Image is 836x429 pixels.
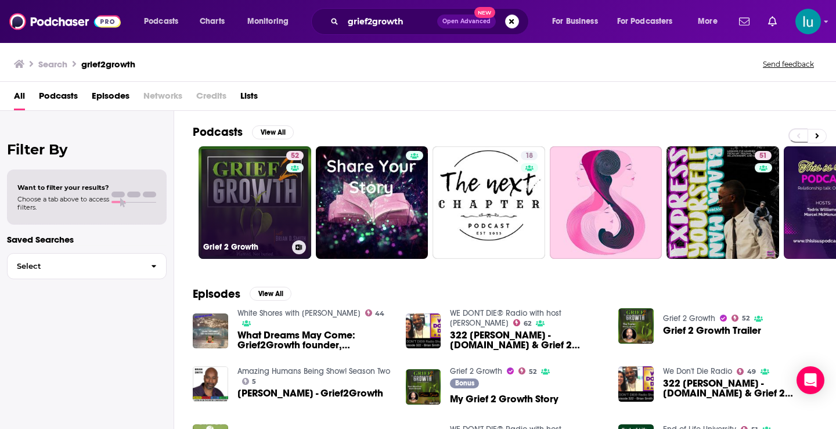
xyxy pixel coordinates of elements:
a: 18 [521,151,538,160]
a: 51 [755,151,772,160]
button: Open AdvancedNew [437,15,496,28]
button: View All [250,287,291,301]
a: Amazing Humans Being Show! Season Two [237,366,390,376]
p: Saved Searches [7,234,167,245]
h3: Search [38,59,67,70]
img: Brian Smith - Grief2Growth [193,366,228,402]
span: More [698,13,718,30]
a: 52Grief 2 Growth [199,146,311,259]
img: My Grief 2 Growth Story [406,369,441,405]
span: Select [8,262,142,270]
a: 52 [286,151,304,160]
img: 322 Brian Smith - HelpingParentsHeal.org & Grief 2 Growth [406,313,441,349]
span: For Business [552,13,598,30]
span: Bonus [455,380,474,387]
span: New [474,7,495,18]
span: Open Advanced [442,19,491,24]
a: Show notifications dropdown [734,12,754,31]
button: open menu [610,12,690,31]
button: open menu [136,12,193,31]
span: Want to filter your results? [17,183,109,192]
a: 5 [242,378,257,385]
span: What Dreams May Come: Grief2Growth founder, [PERSON_NAME] [237,330,392,350]
a: Grief 2 Growth Trailer [663,326,761,336]
img: User Profile [795,9,821,34]
button: Send feedback [759,59,817,69]
span: [PERSON_NAME] - Grief2Growth [237,388,383,398]
a: 49 [737,368,756,375]
button: open menu [239,12,304,31]
span: 322 [PERSON_NAME] - [DOMAIN_NAME] & Grief 2 Growth [663,378,817,398]
a: White Shores with Theresa Cheung [237,308,361,318]
button: Select [7,253,167,279]
button: open menu [690,12,732,31]
span: Podcasts [144,13,178,30]
a: PodcastsView All [193,125,294,139]
span: Networks [143,86,182,110]
a: 52 [518,367,536,374]
a: 44 [365,309,385,316]
h2: Podcasts [193,125,243,139]
button: open menu [544,12,612,31]
span: For Podcasters [617,13,673,30]
img: Podchaser - Follow, Share and Rate Podcasts [9,10,121,33]
span: 62 [524,321,531,326]
a: Lists [240,86,258,110]
a: We Don't Die Radio [663,366,732,376]
span: 322 [PERSON_NAME] - [DOMAIN_NAME] & Grief 2 Growth [450,330,604,350]
div: Open Intercom Messenger [797,366,824,394]
h2: Episodes [193,287,240,301]
span: 49 [747,369,756,374]
a: What Dreams May Come: Grief2Growth founder, Brian Smith [237,330,392,350]
img: What Dreams May Come: Grief2Growth founder, Brian Smith [193,313,228,349]
a: Show notifications dropdown [763,12,781,31]
img: 322 Brian Smith - HelpingParentsHeal.org & Grief 2 Growth [618,366,654,402]
div: Search podcasts, credits, & more... [322,8,540,35]
span: Monitoring [247,13,289,30]
a: EpisodesView All [193,287,291,301]
a: Episodes [92,86,129,110]
a: Brian Smith - Grief2Growth [237,388,383,398]
a: 52 [732,315,749,322]
button: Show profile menu [795,9,821,34]
a: Podcasts [39,86,78,110]
span: Credits [196,86,226,110]
span: 51 [759,150,767,162]
button: View All [252,125,294,139]
span: 52 [742,316,749,321]
span: 52 [529,369,536,374]
a: 322 Brian Smith - HelpingParentsHeal.org & Grief 2 Growth [663,378,817,398]
span: Choose a tab above to access filters. [17,195,109,211]
span: 5 [252,379,256,384]
span: 44 [375,311,384,316]
a: 18 [433,146,545,259]
img: Grief 2 Growth Trailer [618,308,654,344]
h2: Filter By [7,141,167,158]
span: 52 [291,150,299,162]
a: All [14,86,25,110]
a: 62 [513,319,531,326]
a: Grief 2 Growth [450,366,502,376]
span: Logged in as lusodano [795,9,821,34]
input: Search podcasts, credits, & more... [343,12,437,31]
h3: grief2growth [81,59,135,70]
a: 51 [666,146,779,259]
a: 322 Brian Smith - HelpingParentsHeal.org & Grief 2 Growth [450,330,604,350]
a: Grief 2 Growth [663,313,715,323]
a: Charts [192,12,232,31]
span: My Grief 2 Growth Story [450,394,558,404]
span: Charts [200,13,225,30]
h3: Grief 2 Growth [203,242,287,252]
span: 18 [525,150,533,162]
